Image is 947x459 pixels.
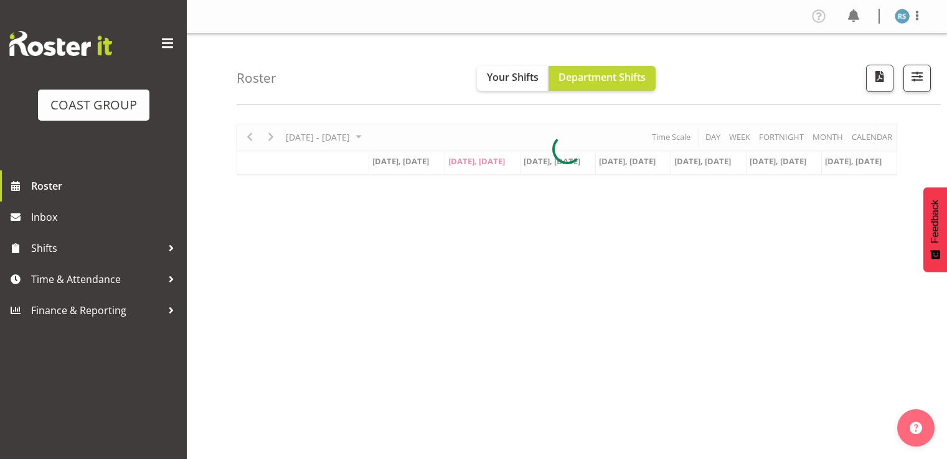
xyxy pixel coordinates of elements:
button: Feedback - Show survey [923,187,947,272]
button: Your Shifts [477,66,549,91]
span: Feedback [930,200,941,243]
span: Your Shifts [487,70,539,84]
button: Filter Shifts [903,65,931,92]
button: Department Shifts [549,66,656,91]
span: Time & Attendance [31,270,162,289]
span: Shifts [31,239,162,257]
img: help-xxl-2.png [910,422,922,434]
span: Finance & Reporting [31,301,162,320]
h4: Roster [237,71,276,85]
img: Rosterit website logo [9,31,112,56]
span: Roster [31,177,181,195]
span: Department Shifts [558,70,646,84]
button: Download a PDF of the roster according to the set date range. [866,65,893,92]
img: rowan-swain1185.jpg [895,9,910,24]
div: COAST GROUP [50,96,137,114]
span: Inbox [31,208,181,226]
